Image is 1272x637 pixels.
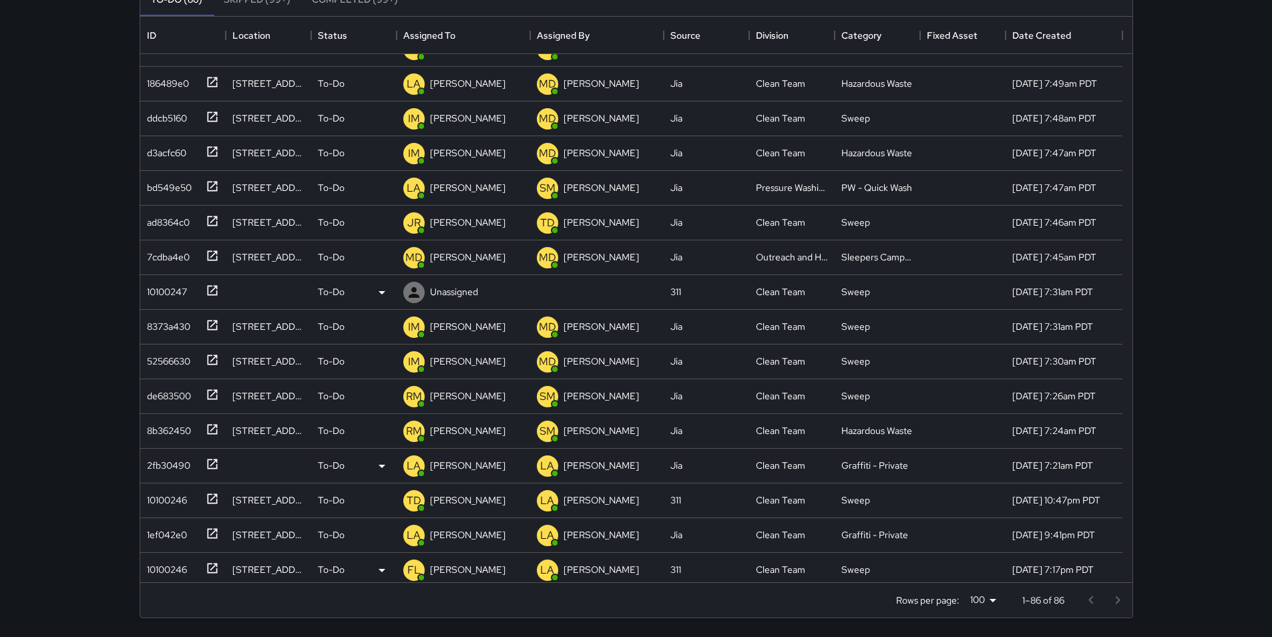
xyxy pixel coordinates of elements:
[318,17,347,54] div: Status
[142,384,191,403] div: de683500
[756,459,805,472] div: Clean Team
[232,355,304,368] div: 30 Van Ness Avenue
[756,146,805,160] div: Clean Team
[540,493,554,509] p: LA
[397,17,530,54] div: Assigned To
[670,250,682,264] div: Jia
[406,389,422,405] p: RM
[564,146,639,160] p: [PERSON_NAME]
[405,250,423,266] p: MD
[841,493,870,507] div: Sweep
[232,493,304,507] div: 86 Mcallister Street
[430,355,505,368] p: [PERSON_NAME]
[564,320,639,333] p: [PERSON_NAME]
[756,77,805,90] div: Clean Team
[539,354,556,370] p: MD
[756,250,828,264] div: Outreach and Hospitality
[408,354,420,370] p: IM
[318,112,345,125] p: To-Do
[318,216,345,229] p: To-Do
[841,389,870,403] div: Sweep
[670,389,682,403] div: Jia
[318,285,345,298] p: To-Do
[232,17,270,54] div: Location
[539,146,556,162] p: MD
[140,17,226,54] div: ID
[540,527,554,544] p: LA
[142,314,190,333] div: 8373a430
[1012,77,1097,90] div: 8/21/2025, 7:49am PDT
[318,181,345,194] p: To-Do
[841,112,870,125] div: Sweep
[142,488,187,507] div: 10100246
[537,17,590,54] div: Assigned By
[142,176,192,194] div: bd549e50
[142,71,189,90] div: 186489e0
[841,320,870,333] div: Sweep
[232,216,304,229] div: 100 Fulton Street
[408,146,420,162] p: IM
[841,216,870,229] div: Sweep
[318,146,345,160] p: To-Do
[430,424,505,437] p: [PERSON_NAME]
[318,320,345,333] p: To-Do
[1012,181,1096,194] div: 8/21/2025, 7:47am PDT
[540,423,556,439] p: SM
[430,389,505,403] p: [PERSON_NAME]
[670,112,682,125] div: Jia
[564,216,639,229] p: [PERSON_NAME]
[670,216,682,229] div: Jia
[407,215,421,231] p: JR
[407,458,421,474] p: LA
[564,355,639,368] p: [PERSON_NAME]
[147,17,156,54] div: ID
[841,250,913,264] div: Sleepers Campers and Loiterers
[670,424,682,437] div: Jia
[756,216,805,229] div: Clean Team
[430,459,505,472] p: [PERSON_NAME]
[539,319,556,335] p: MD
[539,111,556,127] p: MD
[841,563,870,576] div: Sweep
[540,215,555,231] p: TD
[142,419,191,437] div: 8b362450
[318,355,345,368] p: To-Do
[756,389,805,403] div: Clean Team
[430,77,505,90] p: [PERSON_NAME]
[756,112,805,125] div: Clean Team
[564,250,639,264] p: [PERSON_NAME]
[430,146,505,160] p: [PERSON_NAME]
[564,493,639,507] p: [PERSON_NAME]
[311,17,397,54] div: Status
[318,424,345,437] p: To-Do
[927,17,978,54] div: Fixed Asset
[841,77,912,90] div: Hazardous Waste
[142,106,187,125] div: ddcb5160
[142,210,190,229] div: ad8364c0
[841,17,881,54] div: Category
[142,245,190,264] div: 7cdba4e0
[841,285,870,298] div: Sweep
[756,285,805,298] div: Clean Team
[564,181,639,194] p: [PERSON_NAME]
[430,112,505,125] p: [PERSON_NAME]
[749,17,835,54] div: Division
[1022,594,1064,607] p: 1–86 of 86
[1012,424,1096,437] div: 8/21/2025, 7:24am PDT
[835,17,920,54] div: Category
[670,146,682,160] div: Jia
[1012,459,1093,472] div: 8/21/2025, 7:21am PDT
[232,389,304,403] div: 50 Fell Street
[318,493,345,507] p: To-Do
[670,528,682,542] div: Jia
[1012,320,1093,333] div: 8/21/2025, 7:31am PDT
[232,563,304,576] div: 275 Hayes Street
[670,493,681,507] div: 311
[232,77,304,90] div: 1594 Market Street
[407,527,421,544] p: LA
[142,280,187,298] div: 10100247
[408,319,420,335] p: IM
[318,563,345,576] p: To-Do
[1012,112,1096,125] div: 8/21/2025, 7:48am PDT
[530,17,664,54] div: Assigned By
